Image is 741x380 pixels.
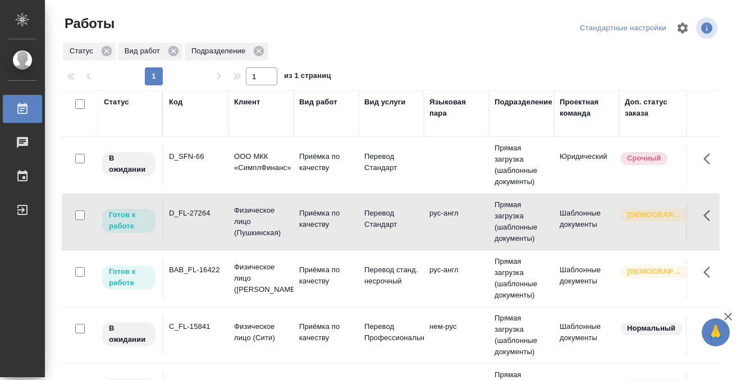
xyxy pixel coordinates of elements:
p: ООО МКК «СимплФинанс» [234,151,288,173]
p: [DEMOGRAPHIC_DATA] [627,266,683,277]
span: Посмотреть информацию [696,17,720,39]
div: Исполнитель может приступить к работе [101,208,157,234]
p: В ожидании [109,153,149,175]
td: рус-англ [424,202,489,241]
p: Статус [70,45,97,57]
td: Юридический [554,145,619,185]
div: Проектная команда [560,97,614,119]
div: Исполнитель назначен, приступать к работе пока рано [101,321,157,347]
div: Статус [63,43,116,61]
td: Шаблонные документы [554,315,619,355]
p: Физическое лицо (Сити) [234,321,288,344]
p: Физическое лицо ([PERSON_NAME]) [234,262,288,295]
div: BAB_FL-16422 [169,264,223,276]
td: Шаблонные документы [554,202,619,241]
p: Готов к работе [109,266,149,289]
p: [DEMOGRAPHIC_DATA] [627,209,683,221]
div: Вид работ [299,97,337,108]
p: Приёмка по качеству [299,264,353,287]
div: Исполнитель назначен, приступать к работе пока рано [101,151,157,177]
span: Работы [62,15,115,33]
span: из 1 страниц [284,69,331,85]
td: Прямая загрузка (шаблонные документы) [489,307,554,363]
td: Прямая загрузка (шаблонные документы) [489,137,554,193]
div: C_FL-15841 [169,321,223,332]
div: Языковая пара [429,97,483,119]
button: Здесь прячутся важные кнопки [697,259,724,286]
p: Вид работ [125,45,164,57]
td: Прямая загрузка (шаблонные документы) [489,250,554,306]
p: Перевод Стандарт [364,151,418,173]
p: Перевод станд. несрочный [364,264,418,287]
button: Здесь прячутся важные кнопки [697,202,724,229]
div: Клиент [234,97,260,108]
div: Вид работ [118,43,182,61]
div: split button [577,20,669,37]
p: Перевод Профессиональный [364,321,418,344]
div: Код [169,97,182,108]
div: Подразделение [185,43,268,61]
div: Статус [104,97,129,108]
td: Шаблонные документы [554,259,619,298]
span: 🙏 [706,321,725,344]
div: D_FL-27264 [169,208,223,219]
p: Приёмка по качеству [299,208,353,230]
div: Вид услуги [364,97,406,108]
p: Готов к работе [109,209,149,232]
button: Здесь прячутся важные кнопки [697,145,724,172]
td: рус-англ [424,259,489,298]
button: Здесь прячутся важные кнопки [697,315,724,342]
p: Подразделение [191,45,249,57]
td: Прямая загрузка (шаблонные документы) [489,194,554,250]
p: Перевод Стандарт [364,208,418,230]
div: Исполнитель может приступить к работе [101,264,157,291]
p: Срочный [627,153,661,164]
p: Физическое лицо (Пушкинская) [234,205,288,239]
p: В ожидании [109,323,149,345]
span: Настроить таблицу [669,15,696,42]
button: 🙏 [702,318,730,346]
div: D_SFN-66 [169,151,223,162]
p: Приёмка по качеству [299,151,353,173]
div: Подразделение [495,97,552,108]
td: нем-рус [424,315,489,355]
p: Нормальный [627,323,675,334]
p: Приёмка по качеству [299,321,353,344]
div: Доп. статус заказа [625,97,684,119]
